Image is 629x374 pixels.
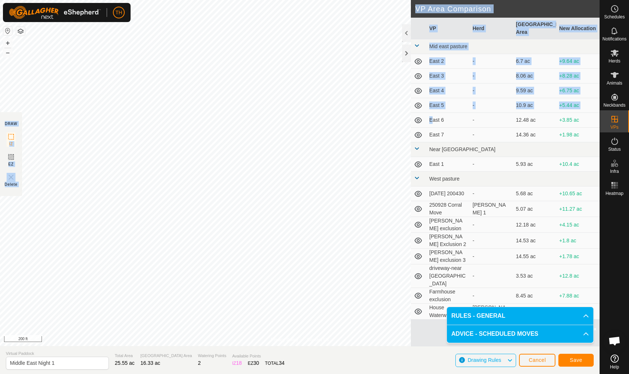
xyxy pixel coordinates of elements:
td: +11.44 ac [556,304,600,320]
th: VP [426,18,470,39]
td: 4.89 ac [513,304,557,320]
td: +10.65 ac [556,186,600,201]
span: RULES - GENERAL [451,311,505,320]
span: 2 [198,360,201,366]
span: 25.55 ac [115,360,135,366]
img: Gallagher Logo [9,6,101,19]
div: - [473,101,510,109]
td: +8.28 ac [556,69,600,83]
div: - [473,116,510,124]
span: Cancel [529,357,546,363]
div: - [473,237,510,245]
div: EZ [248,359,259,367]
td: driveway-near [GEOGRAPHIC_DATA] [426,264,470,288]
td: 14.53 ac [513,233,557,249]
th: Herd [470,18,513,39]
a: Privacy Policy [271,336,298,343]
div: - [473,72,510,80]
td: 10.9 ac [513,98,557,113]
span: ADVICE - SCHEDULED MOVES [451,330,538,338]
td: East 7 [426,128,470,142]
span: Near [GEOGRAPHIC_DATA] [429,146,495,152]
td: 250928 Corral Move [426,201,470,217]
div: [PERSON_NAME] 1 [473,304,510,319]
span: 16.33 ac [141,360,160,366]
h2: VP Area Comparison [415,4,600,13]
span: Notifications [603,37,626,41]
td: East 3 [426,69,470,83]
span: Available Points [232,353,284,359]
span: Virtual Paddock [6,350,109,357]
div: - [473,253,510,260]
div: - [473,292,510,300]
span: 18 [236,360,242,366]
div: - [473,272,510,280]
span: VPs [610,125,618,129]
span: Infra [610,169,619,174]
td: East 4 [426,83,470,98]
td: [PERSON_NAME] Exclusion 2 [426,233,470,249]
td: 12.48 ac [513,113,557,128]
td: [PERSON_NAME] exclusion 3 [426,249,470,264]
span: TH [116,9,122,17]
td: 3.53 ac [513,264,557,288]
p-accordion-header: ADVICE - SCHEDULED MOVES [447,325,593,343]
span: [GEOGRAPHIC_DATA] Area [141,353,192,359]
th: [GEOGRAPHIC_DATA] Area [513,18,557,39]
td: Farmhouse exclusion [426,288,470,304]
span: Heatmap [605,191,623,196]
td: 8.06 ac [513,69,557,83]
span: Watering Points [198,353,226,359]
div: DRAW [5,121,17,127]
span: IZ [9,141,13,147]
span: Mid east pasture [429,43,468,49]
td: 14.36 ac [513,128,557,142]
td: +12.8 ac [556,264,600,288]
span: EZ [8,161,14,167]
td: +1.78 ac [556,249,600,264]
div: - [473,190,510,197]
div: TOTAL [265,359,284,367]
span: Neckbands [603,103,625,107]
div: - [473,221,510,229]
td: 9.59 ac [513,83,557,98]
td: [DATE] 200430 [426,186,470,201]
a: Contact Us [307,336,329,343]
td: East 1 [426,157,470,172]
td: 14.55 ac [513,249,557,264]
td: +6.75 ac [556,83,600,98]
span: West pasture [429,176,459,182]
span: Drawing Rules [468,357,501,363]
div: - [473,87,510,95]
td: +3.85 ac [556,113,600,128]
span: Delete [5,182,18,187]
td: +7.88 ac [556,288,600,304]
a: Help [600,352,629,372]
div: Open chat [604,330,626,352]
img: VP [7,173,15,182]
td: +10.4 ac [556,157,600,172]
td: +1.98 ac [556,128,600,142]
button: Save [558,354,594,367]
td: 6.7 ac [513,54,557,69]
span: Save [570,357,582,363]
td: East 2 [426,54,470,69]
td: +5.44 ac [556,98,600,113]
td: 8.45 ac [513,288,557,304]
div: - [473,160,510,168]
span: 30 [253,360,259,366]
td: 5.07 ac [513,201,557,217]
p-accordion-header: RULES - GENERAL [447,307,593,325]
td: +1.8 ac [556,233,600,249]
button: Map Layers [16,27,25,36]
td: [PERSON_NAME] exclusion [426,217,470,233]
span: 34 [279,360,285,366]
span: Status [608,147,621,152]
th: New Allocation [556,18,600,39]
span: Animals [607,81,622,85]
td: +9.64 ac [556,54,600,69]
div: - [473,131,510,139]
td: East 6 [426,113,470,128]
span: Herds [608,59,620,63]
div: [PERSON_NAME] 1 [473,201,510,217]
